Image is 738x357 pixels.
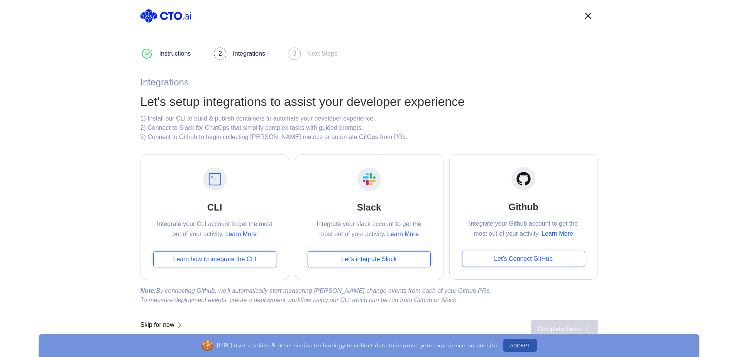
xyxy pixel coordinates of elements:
button: Complete Setup [531,320,598,337]
i: By connecting Github, we'll automatically start measuring [PERSON_NAME] change events from each o... [140,287,491,294]
div: Integrations [233,49,265,58]
span: 🍪 [201,338,213,353]
img: cto-full-logo-blue-new.svg [140,9,191,23]
span: CLI [207,201,222,214]
div: Let’s Connect GitHub [462,251,585,267]
button: ACCEPT [503,339,537,352]
i: To measure deployment events, create a deployment workflow using our CLI which can be run from Gi... [140,297,458,303]
span: Github [508,200,538,214]
span: Slack [357,201,381,214]
span: Skip for now [140,320,184,337]
div: Learn how to integrate the CLI [153,251,276,267]
img: in_progress_step.svg [214,48,227,60]
img: complete_step.svg [140,48,153,60]
div: Let's setup integrations to assist your developer experience [140,92,598,111]
span: Integrate your CLI account to get the most out of your activity. [153,219,276,239]
div: Integrations [140,75,598,89]
a: Learn More [386,231,419,237]
a: Learn More [223,231,257,237]
p: [URL] uses cookies & other similar technology to collect data to improve your experience on our s... [217,342,499,349]
img: next_step.svg [288,48,301,60]
b: Note: [140,287,156,294]
div: Let’s integrate Slack [308,251,431,267]
div: 1) Install our CLI to build & publish containers to automate your developer experience. 2) Connec... [140,114,598,142]
span: Integrate your Github account to get the most out of your activity. [462,219,585,238]
a: Learn More [540,230,573,237]
span: Integrate your slack account to get the most out of your activity. [308,219,431,239]
div: Next Steps [307,49,337,58]
div: Instructions [159,49,191,58]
